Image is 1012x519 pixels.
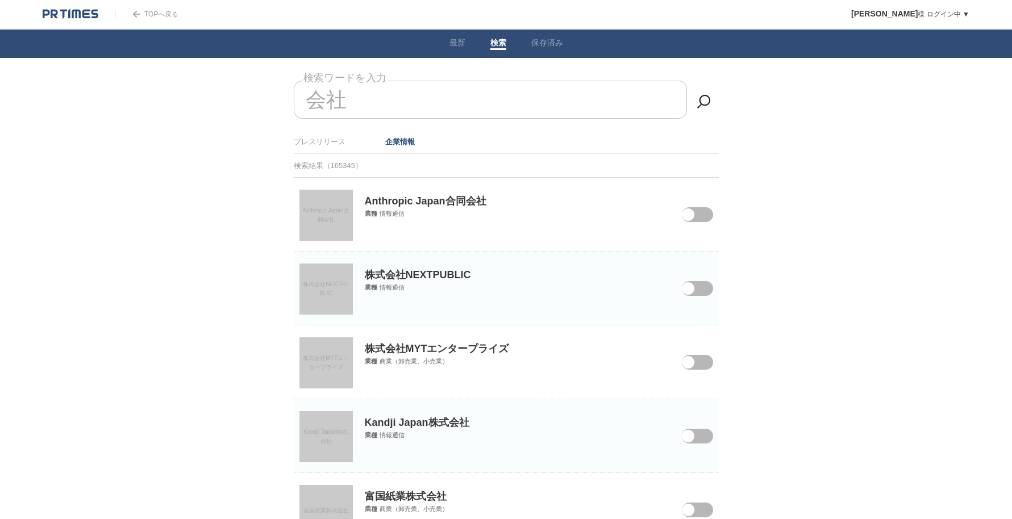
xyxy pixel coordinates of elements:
[294,154,719,178] div: 検索結果（165345）
[303,355,349,370] span: 株式会社MYTエンタープライズ
[302,207,349,223] span: Anthropic Japan合同会社
[303,507,349,513] span: 富国紙業株式会社
[294,473,719,503] p: 富国紙業株式会社
[380,358,448,365] span: 商業（卸売業、小売業）
[294,137,345,146] a: プレスリリース
[380,505,448,512] span: 商業（卸売業、小売業）
[385,137,415,146] a: 企業情報
[365,358,377,365] span: 業種
[365,432,377,438] span: 業種
[531,38,563,50] a: 保存済み
[851,10,969,18] a: [PERSON_NAME]様 ログイン中 ▼
[303,281,349,296] span: 株式会社NEXTPUBLIC
[304,429,348,444] span: Kandji Japan株式会社
[133,11,140,18] img: arrow.png
[365,505,377,512] span: 業種
[449,38,465,50] a: 最新
[294,178,719,208] p: Anthropic Japan合同会社
[299,263,353,315] a: 株式会社NEXTPUBLIC
[380,210,405,217] span: 情報通信
[115,10,178,18] a: TOPへ戻る
[490,38,506,50] a: 検索
[365,210,377,217] span: 業種
[299,190,353,241] a: Anthropic Japan合同会社
[294,325,719,355] p: 株式会社MYTエンタープライズ
[43,9,98,20] img: logo.png
[299,337,353,388] a: 株式会社MYTエンタープライズ
[380,284,405,291] span: 情報通信
[302,69,388,87] label: 検索ワードを入力
[365,284,377,291] span: 業種
[294,399,719,429] p: Kandji Japan株式会社
[851,9,918,18] span: [PERSON_NAME]
[380,432,405,438] span: 情報通信
[299,411,353,462] a: Kandji Japan株式会社
[294,252,719,282] p: 株式会社NEXTPUBLIC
